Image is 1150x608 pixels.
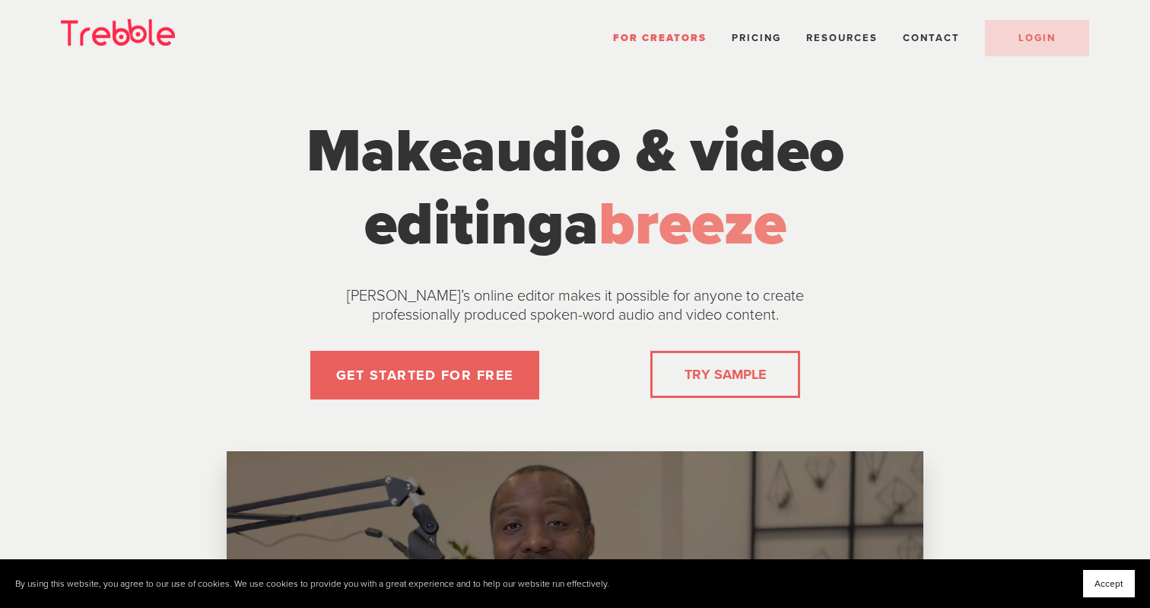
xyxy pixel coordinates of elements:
span: Resources [806,32,878,44]
span: audio & video [462,115,844,188]
span: Accept [1094,578,1123,589]
p: [PERSON_NAME]’s online editor makes it possible for anyone to create professionally produced spok... [309,287,841,325]
a: LOGIN [985,20,1089,56]
a: GET STARTED FOR FREE [310,351,539,399]
a: Contact [903,32,960,44]
a: TRY SAMPLE [678,359,772,390]
span: breeze [599,188,786,261]
a: For Creators [613,32,707,44]
h1: Make a [290,115,860,261]
a: Pricing [732,32,781,44]
p: By using this website, you agree to our use of cookies. We use cookies to provide you with a grea... [15,578,609,590]
img: Trebble [61,19,175,46]
button: Accept [1083,570,1135,597]
span: LOGIN [1018,32,1056,44]
span: editing [364,188,564,261]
